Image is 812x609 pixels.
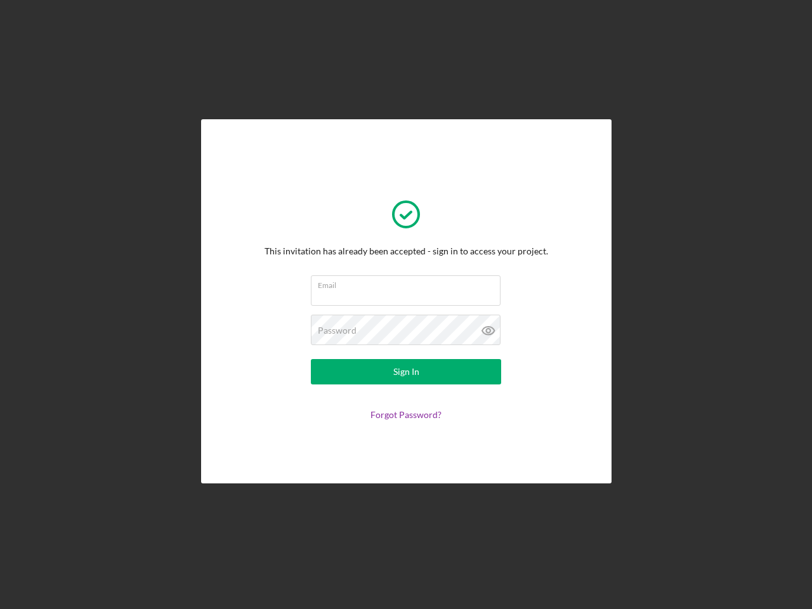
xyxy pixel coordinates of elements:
div: Sign In [393,359,419,384]
a: Forgot Password? [370,409,442,420]
div: This invitation has already been accepted - sign in to access your project. [265,246,548,256]
button: Sign In [311,359,501,384]
label: Password [318,325,357,336]
label: Email [318,276,501,290]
